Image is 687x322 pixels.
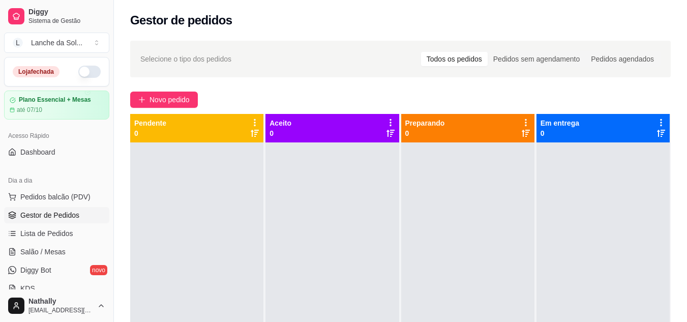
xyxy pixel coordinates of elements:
[134,118,166,128] p: Pendente
[31,38,82,48] div: Lanche da Sol ...
[130,12,232,28] h2: Gestor de pedidos
[405,128,445,138] p: 0
[585,52,660,66] div: Pedidos agendados
[20,210,79,220] span: Gestor de Pedidos
[28,8,105,17] span: Diggy
[4,144,109,160] a: Dashboard
[4,189,109,205] button: Pedidos balcão (PDV)
[13,38,23,48] span: L
[20,247,66,257] span: Salão / Mesas
[28,17,105,25] span: Sistema de Gestão
[4,244,109,260] a: Salão / Mesas
[20,228,73,239] span: Lista de Pedidos
[4,262,109,278] a: Diggy Botnovo
[4,280,109,297] a: KDS
[17,106,42,114] article: até 07/10
[541,128,579,138] p: 0
[130,92,198,108] button: Novo pedido
[20,283,35,294] span: KDS
[78,66,101,78] button: Alterar Status
[20,265,51,275] span: Diggy Bot
[140,53,231,65] span: Selecione o tipo dos pedidos
[421,52,488,66] div: Todos os pedidos
[4,33,109,53] button: Select a team
[541,118,579,128] p: Em entrega
[138,96,145,103] span: plus
[4,128,109,144] div: Acesso Rápido
[4,225,109,242] a: Lista de Pedidos
[270,118,291,128] p: Aceito
[150,94,190,105] span: Novo pedido
[20,192,91,202] span: Pedidos balcão (PDV)
[13,66,59,77] div: Loja fechada
[4,91,109,120] a: Plano Essencial + Mesasaté 07/10
[488,52,585,66] div: Pedidos sem agendamento
[4,294,109,318] button: Nathally[EMAIL_ADDRESS][DOMAIN_NAME]
[405,118,445,128] p: Preparando
[4,207,109,223] a: Gestor de Pedidos
[28,306,93,314] span: [EMAIL_ADDRESS][DOMAIN_NAME]
[4,172,109,189] div: Dia a dia
[19,96,91,104] article: Plano Essencial + Mesas
[20,147,55,157] span: Dashboard
[4,4,109,28] a: DiggySistema de Gestão
[134,128,166,138] p: 0
[28,297,93,306] span: Nathally
[270,128,291,138] p: 0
